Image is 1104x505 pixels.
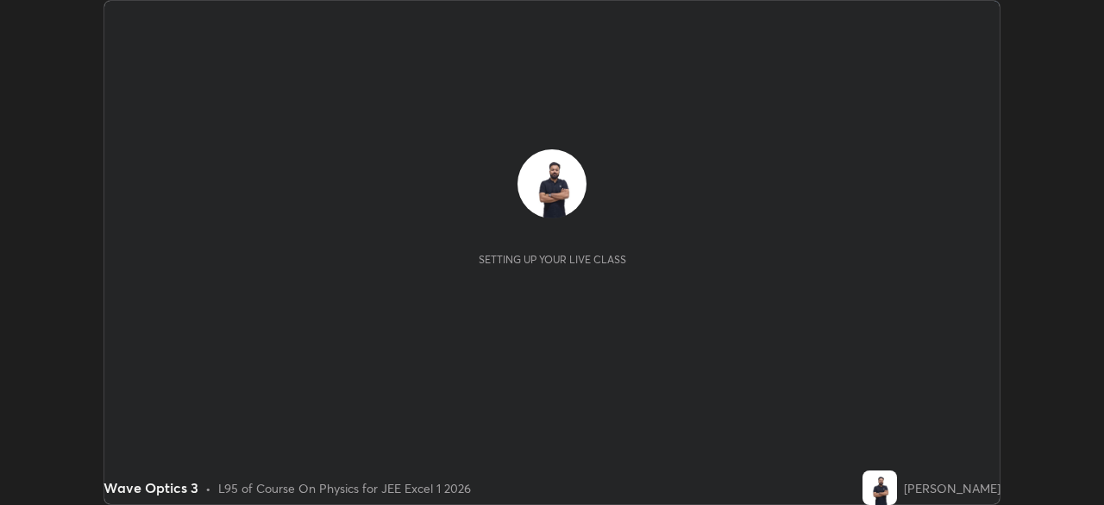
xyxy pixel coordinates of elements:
[205,479,211,497] div: •
[862,470,897,505] img: 24f6a8b3a2b944efa78c3a5ea683d6ae.jpg
[218,479,471,497] div: L95 of Course On Physics for JEE Excel 1 2026
[479,253,626,266] div: Setting up your live class
[904,479,1000,497] div: [PERSON_NAME]
[103,477,198,498] div: Wave Optics 3
[517,149,586,218] img: 24f6a8b3a2b944efa78c3a5ea683d6ae.jpg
